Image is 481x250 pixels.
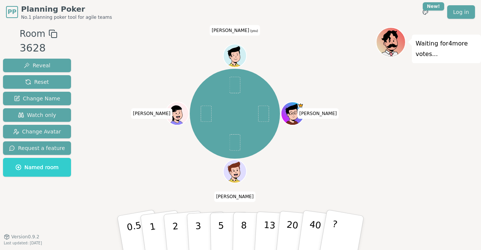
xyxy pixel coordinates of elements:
[13,128,61,135] span: Change Avatar
[423,2,444,11] div: New!
[3,75,71,89] button: Reset
[3,158,71,177] button: Named room
[15,164,59,171] span: Named room
[3,125,71,138] button: Change Avatar
[416,38,477,59] p: Waiting for 4 more votes...
[14,95,60,102] span: Change Name
[447,5,475,19] a: Log in
[3,92,71,105] button: Change Name
[8,8,16,17] span: PP
[3,59,71,72] button: Reveal
[9,144,65,152] span: Request a feature
[419,5,432,19] button: New!
[20,27,45,41] span: Room
[4,241,42,245] span: Last updated: [DATE]
[24,62,50,69] span: Reveal
[214,192,256,202] span: Click to change your name
[3,141,71,155] button: Request a feature
[249,29,258,33] span: (you)
[298,103,303,108] span: Matt is the host
[4,234,39,240] button: Version0.9.2
[224,45,246,67] button: Click to change your avatar
[18,111,56,119] span: Watch only
[21,4,112,14] span: Planning Poker
[298,108,339,119] span: Click to change your name
[20,41,57,56] div: 3628
[210,25,260,36] span: Click to change your name
[21,14,112,20] span: No.1 planning poker tool for agile teams
[11,234,39,240] span: Version 0.9.2
[3,108,71,122] button: Watch only
[131,108,172,119] span: Click to change your name
[25,78,49,86] span: Reset
[6,4,112,20] a: PPPlanning PokerNo.1 planning poker tool for agile teams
